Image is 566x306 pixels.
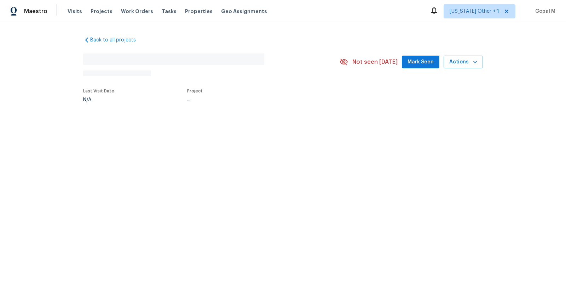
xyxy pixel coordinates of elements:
[444,56,483,69] button: Actions
[83,36,151,44] a: Back to all projects
[185,8,213,15] span: Properties
[24,8,47,15] span: Maestro
[352,58,398,66] span: Not seen [DATE]
[91,8,112,15] span: Projects
[408,58,434,67] span: Mark Seen
[83,89,114,93] span: Last Visit Date
[187,97,323,102] div: ...
[83,97,114,102] div: N/A
[68,8,82,15] span: Visits
[121,8,153,15] span: Work Orders
[402,56,439,69] button: Mark Seen
[162,9,177,14] span: Tasks
[532,8,555,15] span: Gopal M
[450,8,499,15] span: [US_STATE] Other + 1
[187,89,203,93] span: Project
[449,58,477,67] span: Actions
[221,8,267,15] span: Geo Assignments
